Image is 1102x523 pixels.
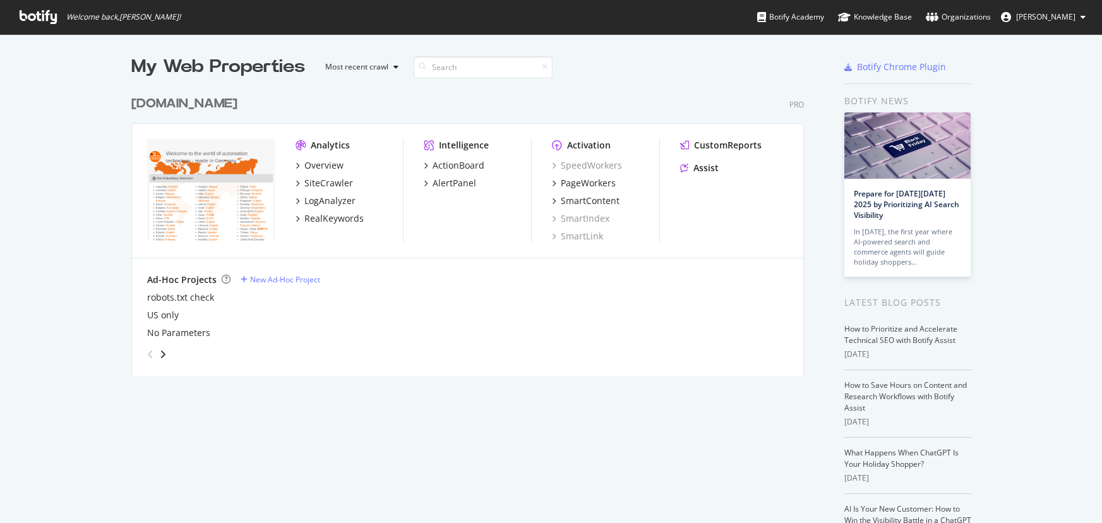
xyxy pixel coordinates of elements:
a: US only [147,309,179,322]
a: How to Save Hours on Content and Research Workflows with Botify Assist [844,380,967,413]
a: What Happens When ChatGPT Is Your Holiday Shopper? [844,447,959,469]
div: Most recent crawl [325,63,388,71]
div: SiteCrawler [304,177,353,189]
div: LogAnalyzer [304,195,356,207]
div: grid [131,80,814,376]
button: [PERSON_NAME] [991,7,1096,27]
div: Activation [567,139,611,152]
a: SmartContent [552,195,620,207]
img: www.IFM.com [147,139,275,241]
div: Overview [304,159,344,172]
div: Assist [693,162,719,174]
div: Botify Chrome Plugin [857,61,946,73]
a: AlertPanel [424,177,476,189]
a: No Parameters [147,327,210,339]
a: New Ad-Hoc Project [241,274,320,285]
div: angle-right [159,348,167,361]
div: Pro [789,99,804,110]
a: SiteCrawler [296,177,353,189]
div: Botify Academy [757,11,824,23]
div: Botify news [844,94,971,108]
a: SmartIndex [552,212,609,225]
a: CustomReports [680,139,762,152]
div: Analytics [311,139,350,152]
div: Organizations [926,11,991,23]
div: RealKeywords [304,212,364,225]
a: RealKeywords [296,212,364,225]
a: Prepare for [DATE][DATE] 2025 by Prioritizing AI Search Visibility [854,188,959,220]
div: Ad-Hoc Projects [147,274,217,286]
a: ActionBoard [424,159,484,172]
div: My Web Properties [131,54,305,80]
div: [DATE] [844,349,971,360]
div: AlertPanel [433,177,476,189]
a: SmartLink [552,230,603,243]
a: LogAnalyzer [296,195,356,207]
a: PageWorkers [552,177,616,189]
div: ActionBoard [433,159,484,172]
input: Search [414,56,553,78]
div: angle-left [142,344,159,364]
div: SmartContent [561,195,620,207]
a: SpeedWorkers [552,159,622,172]
div: Latest Blog Posts [844,296,971,310]
button: Most recent crawl [315,57,404,77]
div: [DOMAIN_NAME] [131,95,237,113]
div: Intelligence [439,139,489,152]
a: [DOMAIN_NAME] [131,95,243,113]
span: Jack Firneno [1016,11,1075,22]
div: In [DATE], the first year where AI-powered search and commerce agents will guide holiday shoppers… [854,227,961,267]
img: Prepare for Black Friday 2025 by Prioritizing AI Search Visibility [844,112,971,179]
div: CustomReports [694,139,762,152]
a: Botify Chrome Plugin [844,61,946,73]
a: How to Prioritize and Accelerate Technical SEO with Botify Assist [844,323,957,346]
span: Welcome back, [PERSON_NAME] ! [66,12,181,22]
div: Knowledge Base [838,11,912,23]
a: Overview [296,159,344,172]
div: [DATE] [844,472,971,484]
a: robots.txt check [147,291,214,304]
div: [DATE] [844,416,971,428]
div: New Ad-Hoc Project [250,274,320,285]
a: Assist [680,162,719,174]
div: PageWorkers [561,177,616,189]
